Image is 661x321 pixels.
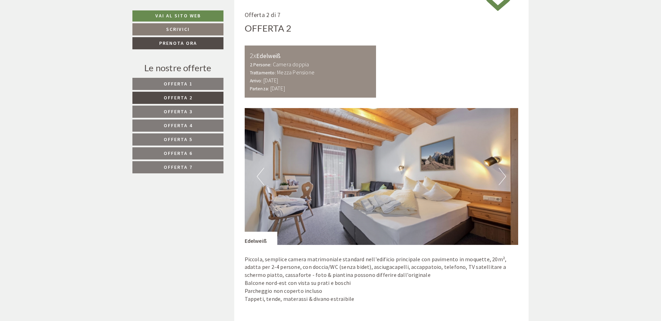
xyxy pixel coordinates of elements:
span: Offerta 5 [164,136,193,142]
b: [DATE] [263,77,278,84]
span: Offerta 6 [164,150,193,156]
small: 2 Persone: [250,62,272,68]
span: Offerta 2 di 7 [245,11,281,19]
div: Le nostre offerte [132,61,223,74]
span: Offerta 7 [164,164,193,170]
span: Offerta 2 [164,94,193,101]
div: Buon giorno, come possiamo aiutarla? [165,19,268,40]
div: Edelweiß [250,51,371,61]
a: Prenota ora [132,37,223,49]
span: Offerta 1 [164,81,193,87]
small: Partenza: [250,86,269,92]
img: image [245,108,519,245]
b: [DATE] [270,85,285,92]
button: Previous [257,168,264,185]
button: Invia [239,183,274,195]
span: Offerta 4 [164,122,193,129]
a: Scrivici [132,23,223,35]
small: 08:27 [169,34,263,39]
span: Offerta 3 [164,108,193,115]
b: 2x [250,51,256,60]
div: [DATE] [124,6,149,17]
small: Trattamento: [250,70,276,76]
b: Mezza Pensione [277,69,315,76]
div: Lei [169,20,263,26]
b: Camera doppia [273,61,309,68]
a: Vai al sito web [132,10,223,22]
button: Next [499,168,506,185]
div: Edelweiß [245,232,278,245]
p: Piccola, semplice camera matrimoniale standard nell'edificio principale con pavimento in moquette... [245,255,519,303]
small: Arrivo: [250,78,262,84]
div: Offerta 2 [245,22,292,35]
